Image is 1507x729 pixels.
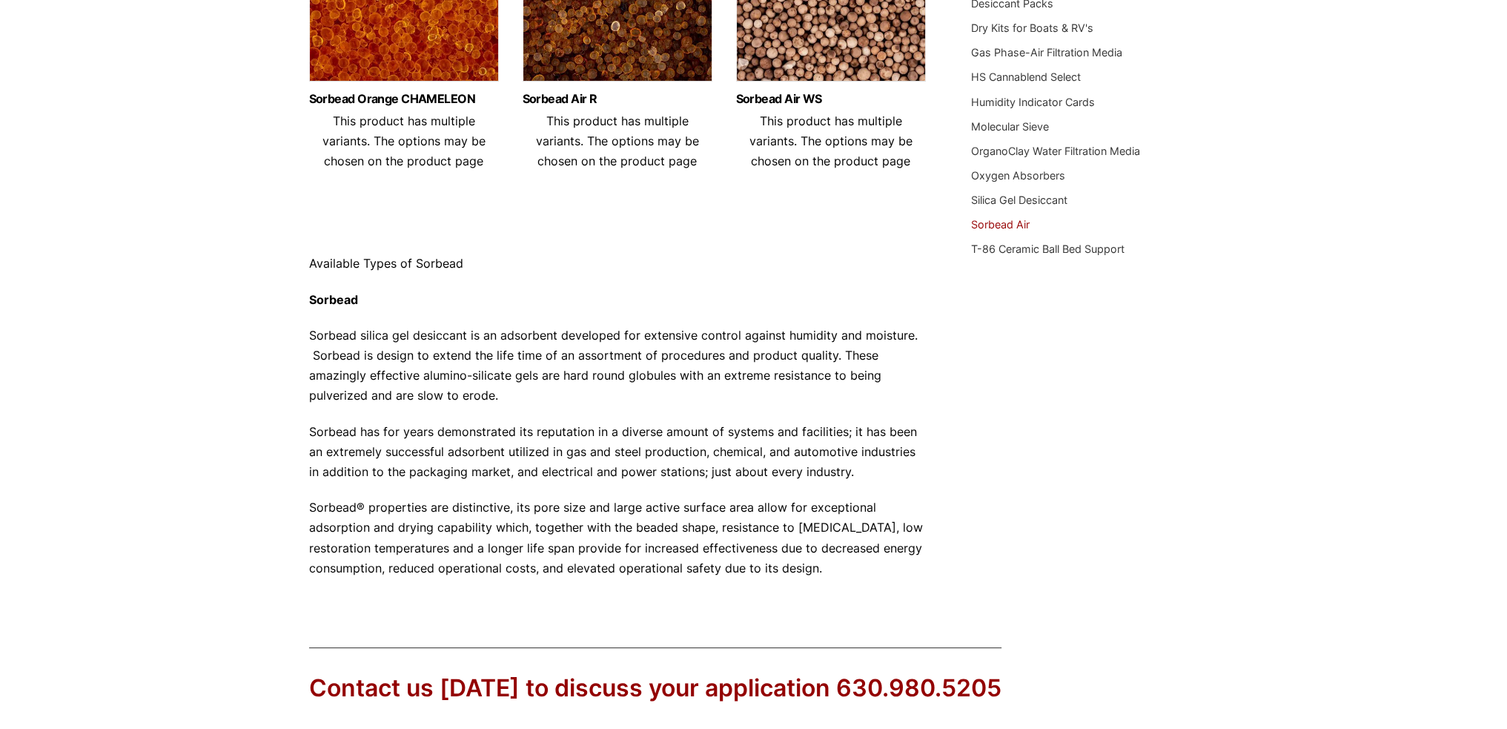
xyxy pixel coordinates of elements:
[971,145,1140,157] a: OrganoClay Water Filtration Media
[309,422,927,483] p: Sorbead has for years demonstrated its reputation in a diverse amount of systems and facilities; ...
[971,120,1049,133] a: Molecular Sieve
[749,113,913,168] span: This product has multiple variants. The options may be chosen on the product page
[971,218,1030,231] a: Sorbead Air
[971,243,1125,255] a: T-86 Ceramic Ball Bed Support
[536,113,699,168] span: This product has multiple variants. The options may be chosen on the product page
[971,169,1065,182] a: Oxygen Absorbers
[523,93,712,105] a: Sorbead Air R
[971,22,1093,34] a: Dry Kits for Boats & RV's
[309,254,927,274] p: Available Types of Sorbead
[309,498,927,578] p: Sorbead® properties are distinctive, its pore size and large active surface area allow for except...
[736,93,926,105] a: Sorbead Air WS
[971,70,1081,83] a: HS Cannablend Select
[309,93,499,105] a: Sorbead Orange CHAMELEON
[309,292,358,307] strong: Sorbead
[971,46,1122,59] a: Gas Phase-Air Filtration Media
[322,113,486,168] span: This product has multiple variants. The options may be chosen on the product page
[971,96,1095,108] a: Humidity Indicator Cards
[309,672,1001,705] div: Contact us [DATE] to discuss your application 630.980.5205
[971,194,1067,206] a: Silica Gel Desiccant
[309,326,927,406] p: Sorbead silica gel desiccant is an adsorbent developed for extensive control against humidity and...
